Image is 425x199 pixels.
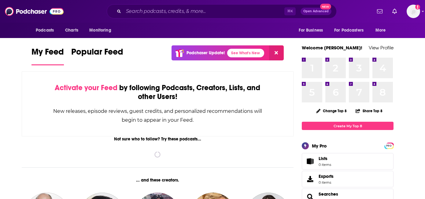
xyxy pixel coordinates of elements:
a: Welcome [PERSON_NAME]! [302,45,362,51]
span: Popular Feed [71,47,123,61]
a: Exports [302,171,394,187]
p: Podchaser Update! [187,50,225,55]
div: ... and these creators. [22,178,294,183]
a: PRO [385,143,393,148]
span: Exports [319,174,334,179]
button: open menu [330,25,372,36]
span: My Feed [31,47,64,61]
a: Popular Feed [71,47,123,65]
a: Create My Top 8 [302,122,394,130]
span: For Business [299,26,323,35]
button: Change Top 8 [312,107,350,115]
button: open menu [294,25,331,36]
span: Activate your Feed [55,83,117,92]
div: Not sure who to follow? Try these podcasts... [22,136,294,142]
span: ⌘ K [284,7,296,15]
button: Share Top 8 [355,105,383,117]
span: Exports [304,175,316,183]
span: Podcasts [36,26,54,35]
span: New [320,4,331,10]
span: More [375,26,386,35]
span: Lists [304,157,316,166]
a: Show notifications dropdown [390,6,399,17]
span: Logged in as christina_epic [407,5,420,18]
span: Open Advanced [303,10,329,13]
span: For Podcasters [334,26,364,35]
button: open menu [371,25,394,36]
div: Search podcasts, credits, & more... [107,4,337,18]
div: New releases, episode reviews, guest credits, and personalized recommendations will begin to appe... [53,107,263,124]
a: Searches [319,191,338,197]
button: Open AdvancedNew [301,8,331,15]
span: Lists [319,156,327,161]
span: 0 items [319,163,331,167]
img: User Profile [407,5,420,18]
button: open menu [85,25,119,36]
img: Podchaser - Follow, Share and Rate Podcasts [5,6,64,17]
span: Monitoring [89,26,111,35]
a: See What's New [227,49,264,57]
a: Charts [61,25,82,36]
span: Lists [319,156,331,161]
a: My Feed [31,47,64,65]
div: My Pro [312,143,327,149]
div: by following Podcasts, Creators, Lists, and other Users! [53,83,263,101]
span: Charts [65,26,78,35]
input: Search podcasts, credits, & more... [124,6,284,16]
a: View Profile [369,45,394,51]
svg: Add a profile image [415,5,420,10]
a: Show notifications dropdown [375,6,385,17]
span: 0 items [319,180,334,185]
button: open menu [31,25,62,36]
a: Lists [302,153,394,170]
button: Show profile menu [407,5,420,18]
